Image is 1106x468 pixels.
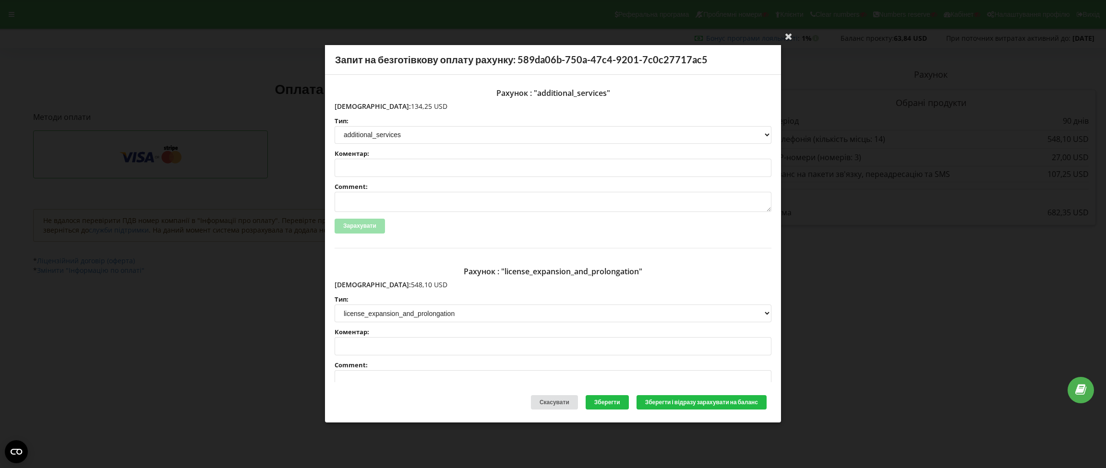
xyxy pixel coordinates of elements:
[335,296,771,303] label: Тип:
[637,395,767,410] button: Зберегти і відразу зарахувати на баланс
[531,395,578,410] div: Скасувати
[335,329,771,336] label: Коментар:
[335,263,771,280] div: Рахунок : "license_expansion_and_prolongation"
[586,395,629,410] button: Зберегти
[335,102,771,111] p: 134,25 USD
[335,280,411,289] span: [DEMOGRAPHIC_DATA]:
[335,151,771,157] label: Коментар:
[335,84,771,102] div: Рахунок : "additional_services"
[335,280,771,290] p: 548,10 USD
[335,102,411,111] span: [DEMOGRAPHIC_DATA]:
[325,45,781,75] div: Запит на безготівкову оплату рахунку: 589da06b-750a-47c4-9201-7c0c27717ac5
[5,440,28,463] button: Open CMP widget
[335,363,771,369] label: Comment:
[335,184,771,190] label: Comment:
[335,118,771,124] label: Тип:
